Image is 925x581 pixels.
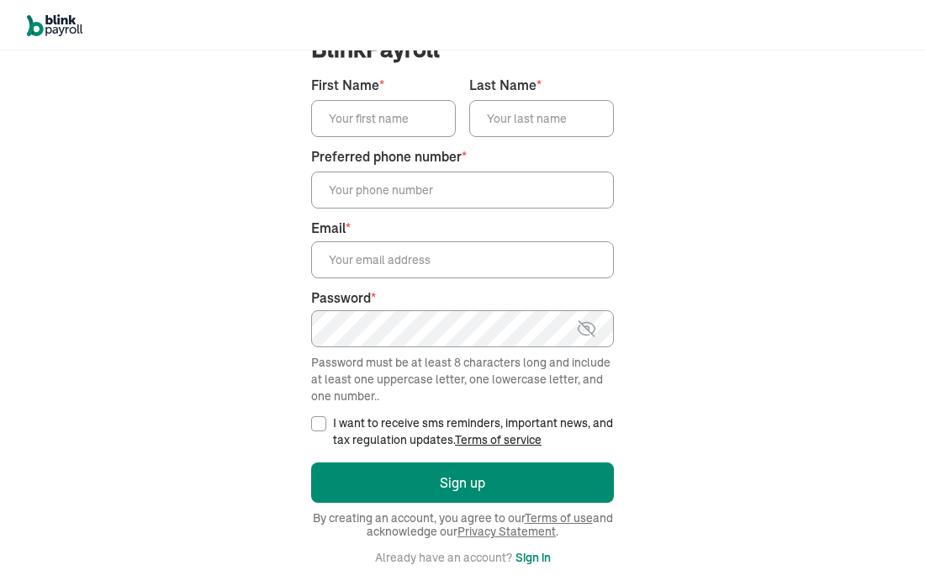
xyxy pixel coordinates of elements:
[469,76,614,95] label: Last Name
[311,511,614,538] span: By creating an account, you agree to our and acknowledge our .
[311,354,614,404] div: Password must be at least 8 characters long and include at least one uppercase letter, one lowerc...
[375,550,512,565] span: Already have an account?
[311,241,614,278] input: Your email address
[455,432,542,447] a: Terms of service
[311,100,456,137] input: Your first name
[311,288,614,308] label: Password
[515,547,551,568] button: Sign in
[311,147,614,166] label: Preferred phone number
[457,524,556,539] a: Privacy Statement
[311,462,614,503] button: Sign up
[646,399,925,581] iframe: Chat Widget
[311,219,614,238] label: Email
[469,100,614,137] input: Your last name
[333,415,614,448] label: I want to receive sms reminders, important news, and tax regulation updates.
[311,172,614,209] input: Your phone number
[576,319,597,339] img: eye
[525,510,593,526] a: Terms of use
[27,14,83,36] img: logo
[311,76,456,95] label: First Name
